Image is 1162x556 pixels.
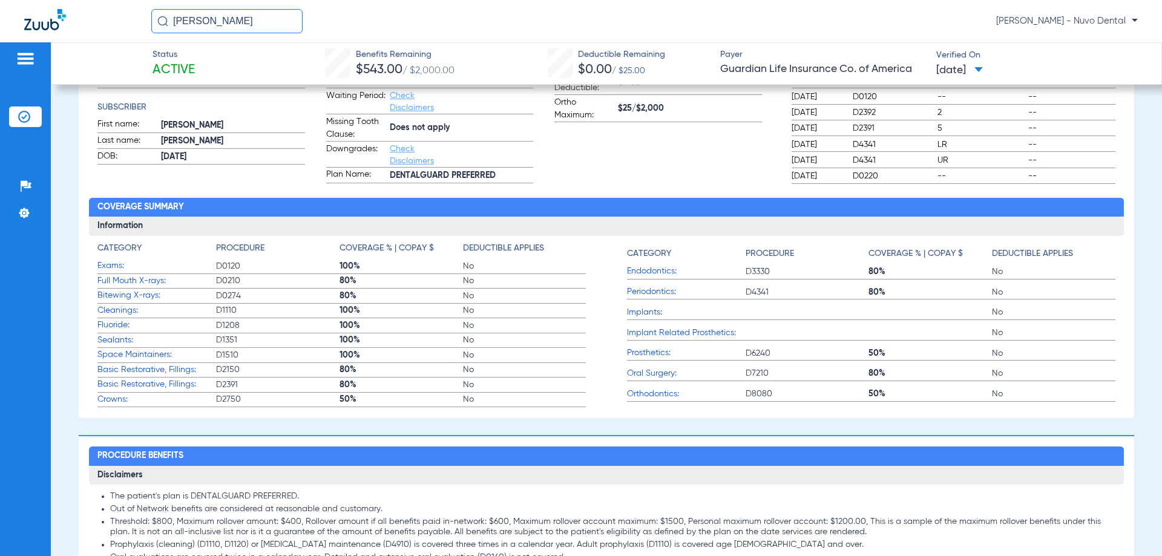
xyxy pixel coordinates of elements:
span: D8080 [746,388,869,400]
span: LR [937,139,1024,151]
span: / $25.00 [612,67,645,75]
span: 80% [340,379,463,391]
span: Space Maintainers: [97,348,216,361]
app-breakdown-title: Procedure [216,242,340,259]
span: No [463,349,586,361]
span: [DATE] [792,91,842,103]
span: D1351 [216,334,340,346]
span: $0.00 [578,64,612,76]
span: 100% [340,260,463,272]
span: No [463,393,586,405]
span: -- [937,91,1024,103]
span: Payer [720,48,926,61]
span: D1208 [216,319,340,332]
span: UR [937,154,1024,166]
h2: Procedure Benefits [89,446,1123,466]
span: [DATE] [792,139,842,151]
span: Does not apply [390,122,533,134]
span: -- [1028,154,1115,166]
img: Search Icon [157,16,168,27]
span: 100% [340,304,463,316]
span: 80% [340,364,463,376]
span: 5 [937,122,1024,134]
span: Active [153,62,195,79]
iframe: Chat Widget [1101,498,1162,556]
span: -- [1028,106,1115,119]
span: Fluoride: [97,319,216,332]
h4: Procedure [746,247,794,260]
span: D0274 [216,290,340,302]
span: 100% [340,349,463,361]
span: No [992,388,1115,400]
span: [PERSON_NAME] - Nuvo Dental [996,15,1138,27]
span: -- [1028,170,1115,182]
span: No [463,334,586,346]
span: Endodontics: [627,265,746,278]
span: 80% [868,286,992,298]
span: Ortho Maximum: [554,96,614,122]
span: Implant Related Prosthetics: [627,327,746,339]
span: D4341 [853,154,933,166]
span: D0220 [853,170,933,182]
span: Full Mouth X-rays: [97,275,216,287]
span: 80% [340,275,463,287]
span: DOB: [97,150,157,165]
span: $25/$2,000 [618,102,761,115]
span: Downgrades: [326,143,386,167]
span: Last name: [97,134,157,149]
span: D1110 [216,304,340,316]
app-breakdown-title: Coverage % | Copay $ [868,242,992,264]
span: D2391 [216,379,340,391]
h4: Coverage % | Copay $ [868,247,963,260]
span: D7210 [746,367,869,379]
h4: Procedure [216,242,264,255]
span: D0120 [216,260,340,272]
span: 80% [340,290,463,302]
span: 50% [868,388,992,400]
span: 100% [340,334,463,346]
span: Crowns: [97,393,216,406]
span: No [463,379,586,391]
app-breakdown-title: Category [97,242,216,259]
li: Threshold: $800, Maximum rollover amount: $400, Rollover amount if all benefits paid in-network: ... [110,517,1115,538]
span: D4341 [853,139,933,151]
span: Periodontics: [627,286,746,298]
span: D1510 [216,349,340,361]
span: Deductible Remaining [578,48,665,61]
li: Prophylaxis (cleaning) (D1110, D1120) or [MEDICAL_DATA] maintenance (D4910) is covered three time... [110,540,1115,551]
span: -- [937,170,1024,182]
span: -- [1028,122,1115,134]
span: 80% [868,367,992,379]
li: Out of Network benefits are considered at reasonable and customary. [110,504,1115,515]
span: Prosthetics: [627,347,746,359]
h4: Category [97,242,142,255]
span: Plan Name: [326,168,386,183]
span: 50% [868,347,992,359]
span: D2392 [853,106,933,119]
span: [DATE] [792,106,842,119]
h3: Disclaimers [89,466,1123,485]
span: Missing Tooth Clause: [326,116,386,141]
span: No [992,306,1115,318]
a: Check Disclaimers [390,91,434,112]
span: 80% [868,266,992,278]
span: Orthodontics: [627,388,746,401]
span: No [992,266,1115,278]
span: No [992,327,1115,339]
h4: Subscriber [97,101,304,114]
span: [DATE] [936,63,983,78]
span: No [463,260,586,272]
span: First name: [97,118,157,132]
span: Exams: [97,260,216,272]
h4: Deductible Applies [992,247,1073,260]
span: [PERSON_NAME] [161,119,304,132]
span: [DATE] [792,170,842,182]
span: Basic Restorative, Fillings: [97,364,216,376]
h4: Deductible Applies [463,242,544,255]
span: No [992,367,1115,379]
h4: Category [627,247,671,260]
app-breakdown-title: Deductible Applies [463,242,586,259]
span: Sealants: [97,334,216,347]
span: Oral Surgery: [627,367,746,380]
